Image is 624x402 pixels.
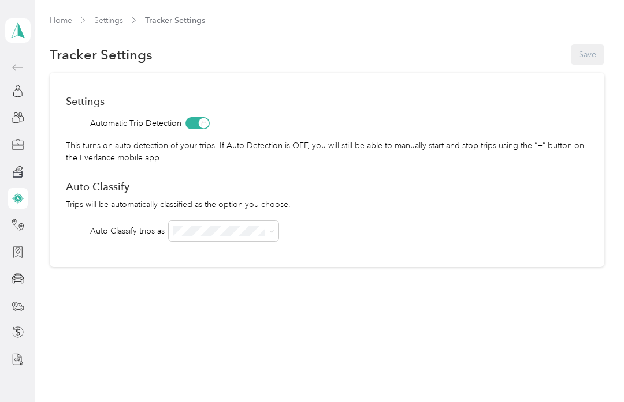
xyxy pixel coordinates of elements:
div: Settings [66,95,588,107]
h1: Tracker Settings [50,48,153,61]
iframe: Everlance-gr Chat Button Frame [559,337,624,402]
span: Tracker Settings [145,14,205,27]
p: Trips will be automatically classified as the option you choose. [66,198,588,211]
p: This turns on auto-detection of your trips. If Auto-Detection is OFF, you will still be able to m... [66,140,588,164]
div: Auto Classify [66,181,588,193]
div: Auto Classify trips as [90,225,165,237]
a: Settings [94,16,123,25]
span: Automatic Trip Detection [90,117,181,129]
a: Home [50,16,72,25]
